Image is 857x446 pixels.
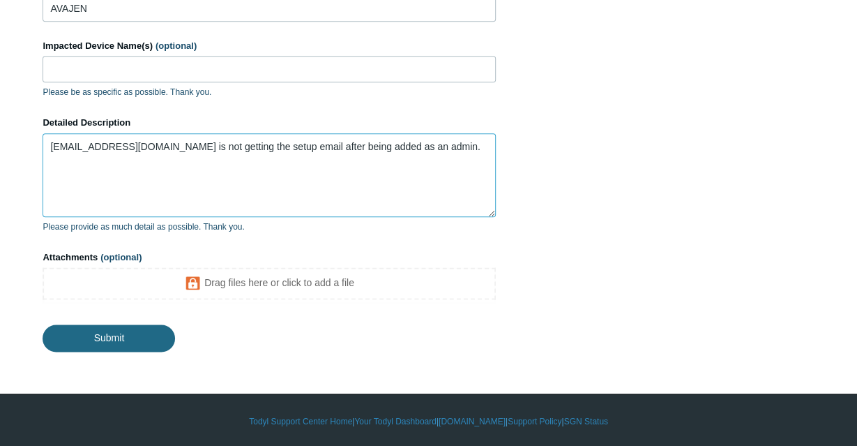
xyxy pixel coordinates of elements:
[564,415,608,428] a: SGN Status
[43,116,496,130] label: Detailed Description
[43,39,496,53] label: Impacted Device Name(s)
[43,415,814,428] div: | | | |
[43,86,496,98] p: Please be as specific as possible. Thank you.
[43,221,496,233] p: Please provide as much detail as possible. Thank you.
[43,251,496,265] label: Attachments
[43,325,175,351] input: Submit
[249,415,352,428] a: Todyl Support Center Home
[354,415,436,428] a: Your Todyl Dashboard
[100,252,142,262] span: (optional)
[508,415,561,428] a: Support Policy
[439,415,506,428] a: [DOMAIN_NAME]
[156,40,197,51] span: (optional)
